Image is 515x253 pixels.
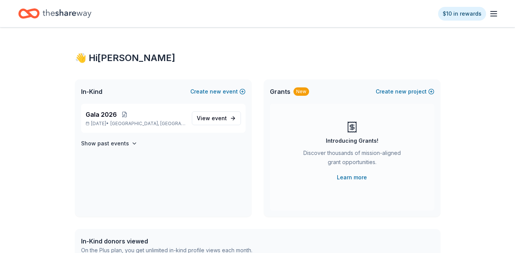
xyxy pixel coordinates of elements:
button: Createnewproject [376,87,434,96]
span: In-Kind [81,87,102,96]
span: [GEOGRAPHIC_DATA], [GEOGRAPHIC_DATA] [110,121,185,127]
span: Grants [270,87,290,96]
div: New [293,87,309,96]
a: Learn more [337,173,367,182]
span: View [197,114,227,123]
span: new [395,87,407,96]
span: new [210,87,221,96]
span: event [212,115,227,121]
div: 👋 Hi [PERSON_NAME] [75,52,440,64]
a: Home [18,5,91,23]
button: Createnewevent [190,87,246,96]
a: $10 in rewards [438,7,486,21]
span: Gala 2026 [86,110,117,119]
p: [DATE] • [86,121,186,127]
div: Discover thousands of mission-aligned grant opportunities. [300,148,404,170]
div: In-Kind donors viewed [81,237,252,246]
a: View event [192,111,241,125]
h4: Show past events [81,139,129,148]
div: Introducing Grants! [326,136,378,145]
button: Show past events [81,139,137,148]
